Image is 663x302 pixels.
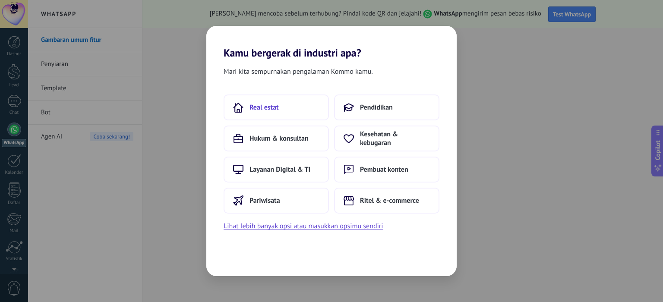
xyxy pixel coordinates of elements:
[206,26,457,59] h2: Kamu bergerak di industri apa?
[224,157,329,182] button: Layanan Digital & TI
[224,66,373,77] span: Mari kita sempurnakan pengalaman Kommo kamu.
[224,220,383,232] button: Lihat lebih banyak opsi atau masukkan opsimu sendiri
[224,126,329,151] button: Hukum & konsultan
[249,165,310,174] span: Layanan Digital & TI
[334,94,439,120] button: Pendidikan
[360,165,408,174] span: Pembuat konten
[334,157,439,182] button: Pembuat konten
[334,126,439,151] button: Kesehatan & kebugaran
[360,130,430,147] span: Kesehatan & kebugaran
[360,196,419,205] span: Ritel & e-commerce
[249,196,280,205] span: Pariwisata
[360,103,393,112] span: Pendidikan
[334,188,439,214] button: Ritel & e-commerce
[249,134,309,143] span: Hukum & konsultan
[224,94,329,120] button: Real estat
[249,103,279,112] span: Real estat
[224,188,329,214] button: Pariwisata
